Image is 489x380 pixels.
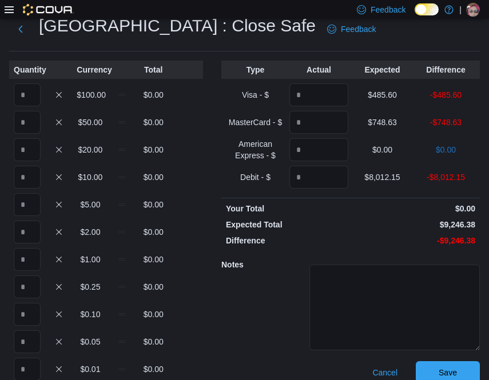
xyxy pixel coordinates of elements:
[226,89,285,101] p: Visa - $
[459,3,462,17] p: |
[140,363,167,375] p: $0.00
[415,3,439,15] input: Dark Mode
[416,171,475,183] p: -$8,012.15
[14,221,41,243] input: Quantity
[14,303,41,326] input: Quantity
[14,111,41,134] input: Quantity
[140,117,167,128] p: $0.00
[371,4,405,15] span: Feedback
[14,330,41,353] input: Quantity
[466,3,480,17] div: Krista Brumsey
[140,226,167,238] p: $0.00
[353,117,412,128] p: $748.63
[353,64,412,75] p: Expected
[226,203,348,214] p: Your Total
[226,117,285,128] p: MasterCard - $
[77,199,104,210] p: $5.00
[221,253,307,276] h5: Notes
[439,367,457,378] span: Save
[372,367,397,378] span: Cancel
[353,235,475,246] p: -$9,246.38
[77,171,104,183] p: $10.00
[226,64,285,75] p: Type
[14,248,41,271] input: Quantity
[289,64,348,75] p: Actual
[415,15,415,16] span: Dark Mode
[14,166,41,189] input: Quantity
[323,18,380,41] a: Feedback
[77,89,104,101] p: $100.00
[353,171,412,183] p: $8,012.15
[226,235,348,246] p: Difference
[140,281,167,293] p: $0.00
[9,18,32,41] button: Next
[23,4,74,15] img: Cova
[353,144,412,155] p: $0.00
[353,89,412,101] p: $485.60
[77,281,104,293] p: $0.25
[140,199,167,210] p: $0.00
[341,23,376,35] span: Feedback
[140,64,167,75] p: Total
[353,203,475,214] p: $0.00
[226,171,285,183] p: Debit - $
[39,14,316,37] h1: [GEOGRAPHIC_DATA] : Close Safe
[140,336,167,347] p: $0.00
[416,117,475,128] p: -$748.63
[14,275,41,298] input: Quantity
[416,64,475,75] p: Difference
[226,219,348,230] p: Expected Total
[77,226,104,238] p: $2.00
[140,254,167,265] p: $0.00
[77,363,104,375] p: $0.01
[77,254,104,265] p: $1.00
[14,138,41,161] input: Quantity
[289,111,348,134] input: Quantity
[77,144,104,155] p: $20.00
[416,144,475,155] p: $0.00
[289,83,348,106] input: Quantity
[77,336,104,347] p: $0.05
[416,89,475,101] p: -$485.60
[289,166,348,189] input: Quantity
[140,309,167,320] p: $0.00
[14,64,41,75] p: Quantity
[77,309,104,320] p: $0.10
[140,171,167,183] p: $0.00
[226,138,285,161] p: American Express - $
[289,138,348,161] input: Quantity
[77,117,104,128] p: $50.00
[353,219,475,230] p: $9,246.38
[140,89,167,101] p: $0.00
[77,64,104,75] p: Currency
[140,144,167,155] p: $0.00
[14,83,41,106] input: Quantity
[14,193,41,216] input: Quantity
